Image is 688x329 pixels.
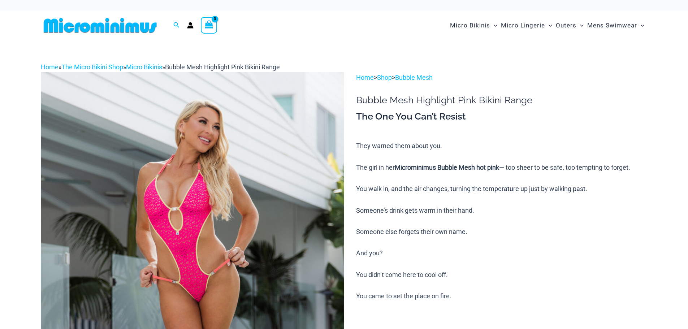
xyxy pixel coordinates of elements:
h1: Bubble Mesh Highlight Pink Bikini Range [356,95,647,106]
a: Shop [377,74,392,81]
span: Menu Toggle [637,16,644,35]
a: Search icon link [173,21,180,30]
a: Mens SwimwearMenu ToggleMenu Toggle [585,14,646,36]
a: Account icon link [187,22,194,29]
p: They warned them about you. The girl in her — too sheer to be safe, too tempting to forget. You w... [356,140,647,302]
a: The Micro Bikini Shop [61,63,123,71]
span: » » » [41,63,280,71]
span: Menu Toggle [545,16,552,35]
span: Menu Toggle [576,16,584,35]
a: Micro BikinisMenu ToggleMenu Toggle [448,14,499,36]
span: Outers [556,16,576,35]
span: Micro Bikinis [450,16,490,35]
a: Micro LingerieMenu ToggleMenu Toggle [499,14,554,36]
p: > > [356,72,647,83]
span: Menu Toggle [490,16,497,35]
img: MM SHOP LOGO FLAT [41,17,160,34]
span: Mens Swimwear [587,16,637,35]
nav: Site Navigation [447,13,648,38]
h3: The One You Can’t Resist [356,111,647,123]
a: Home [41,63,59,71]
a: Home [356,74,374,81]
span: Micro Lingerie [501,16,545,35]
span: Bubble Mesh Highlight Pink Bikini Range [165,63,280,71]
a: View Shopping Cart, empty [201,17,217,34]
b: Microminimus Bubble Mesh hot pink [395,164,499,171]
a: OutersMenu ToggleMenu Toggle [554,14,585,36]
a: Bubble Mesh [395,74,433,81]
a: Micro Bikinis [126,63,162,71]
